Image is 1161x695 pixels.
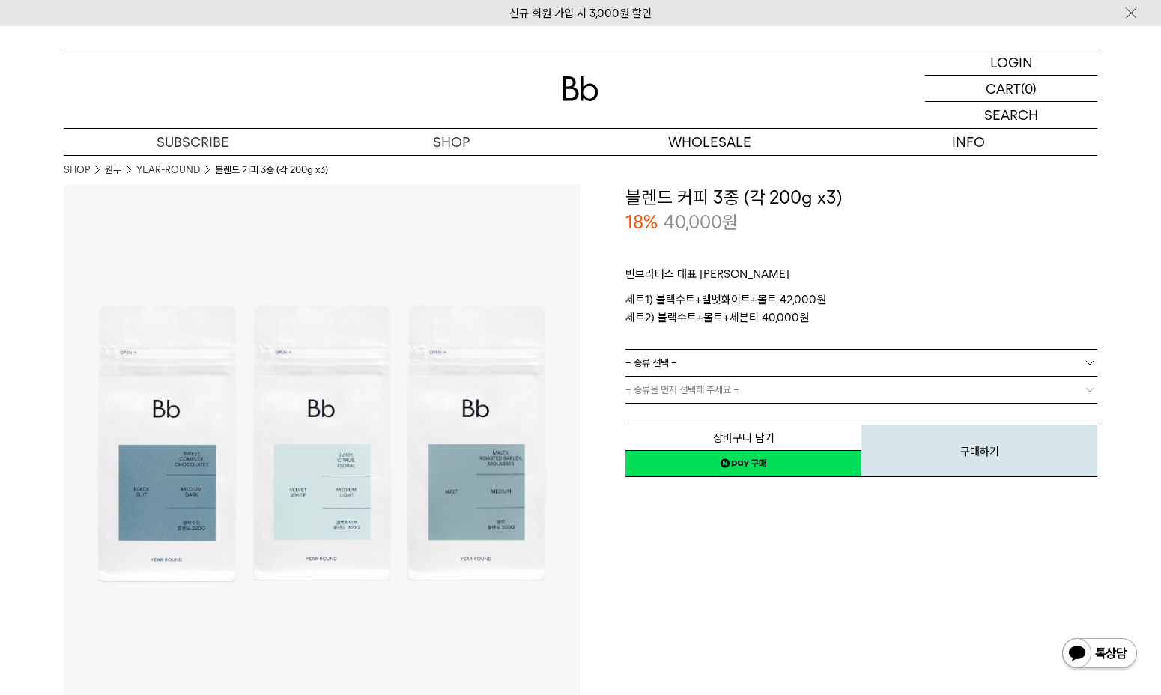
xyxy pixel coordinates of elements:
[1061,637,1139,673] img: 카카오톡 채널 1:1 채팅 버튼
[861,425,1097,477] button: 구매하기
[580,129,839,155] p: WHOLESALE
[215,163,328,177] li: 블렌드 커피 3종 (각 200g x3)
[105,163,121,177] a: 원두
[322,129,580,155] a: SHOP
[625,265,1097,291] p: 빈브라더스 대표 [PERSON_NAME]
[625,450,861,477] a: 새창
[64,129,322,155] a: SUBSCRIBE
[625,377,739,403] span: = 종류을 먼저 선택해 주세요 =
[722,211,738,233] span: 원
[625,291,1097,327] p: 세트1) 블랙수트+벨벳화이트+몰트 42,000원 세트2) 블랙수트+몰트+세븐티 40,000원
[625,350,677,376] span: = 종류 선택 =
[986,76,1021,101] p: CART
[563,76,598,101] img: 로고
[625,185,1097,210] h3: 블렌드 커피 3종 (각 200g x3)
[925,76,1097,102] a: CART (0)
[64,163,90,177] a: SHOP
[839,129,1097,155] p: INFO
[509,7,652,20] a: 신규 회원 가입 시 3,000원 할인
[625,425,861,451] button: 장바구니 담기
[984,102,1038,128] p: SEARCH
[1021,76,1037,101] p: (0)
[925,49,1097,76] a: LOGIN
[990,49,1033,75] p: LOGIN
[625,210,658,235] p: 18%
[136,163,200,177] a: YEAR-ROUND
[664,210,738,235] p: 40,000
